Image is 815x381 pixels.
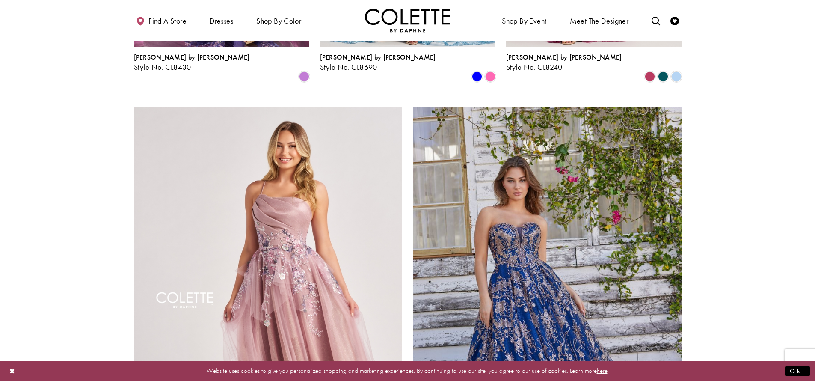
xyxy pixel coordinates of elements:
span: [PERSON_NAME] by [PERSON_NAME] [134,53,250,62]
span: Find a store [148,17,187,25]
img: Colette by Daphne [365,9,450,32]
span: Meet the designer [570,17,629,25]
span: Shop By Event [502,17,546,25]
span: Dresses [210,17,233,25]
span: Dresses [207,9,235,32]
div: Colette by Daphne Style No. CL8690 [320,54,436,71]
a: Find a store [134,9,189,32]
span: Shop by color [256,17,301,25]
i: Spruce [658,71,668,82]
button: Submit Dialog [785,366,810,376]
div: Colette by Daphne Style No. CL8430 [134,54,250,71]
span: Style No. CL8430 [134,62,191,72]
a: Meet the designer [568,9,631,32]
i: Berry [645,71,655,82]
i: Periwinkle [671,71,682,82]
a: here [597,366,608,375]
span: Shop by color [254,9,303,32]
p: Website uses cookies to give you personalized shopping and marketing experiences. By continuing t... [62,365,753,377]
span: Style No. CL8690 [320,62,377,72]
a: Visit Home Page [365,9,450,32]
a: Check Wishlist [668,9,681,32]
span: [PERSON_NAME] by [PERSON_NAME] [320,53,436,62]
i: Orchid [299,71,309,82]
span: Style No. CL8240 [506,62,563,72]
i: Pink [485,71,495,82]
span: Shop By Event [500,9,548,32]
button: Close Dialog [5,363,20,378]
div: Colette by Daphne Style No. CL8240 [506,54,622,71]
a: Toggle search [649,9,662,32]
span: [PERSON_NAME] by [PERSON_NAME] [506,53,622,62]
i: Blue [472,71,482,82]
